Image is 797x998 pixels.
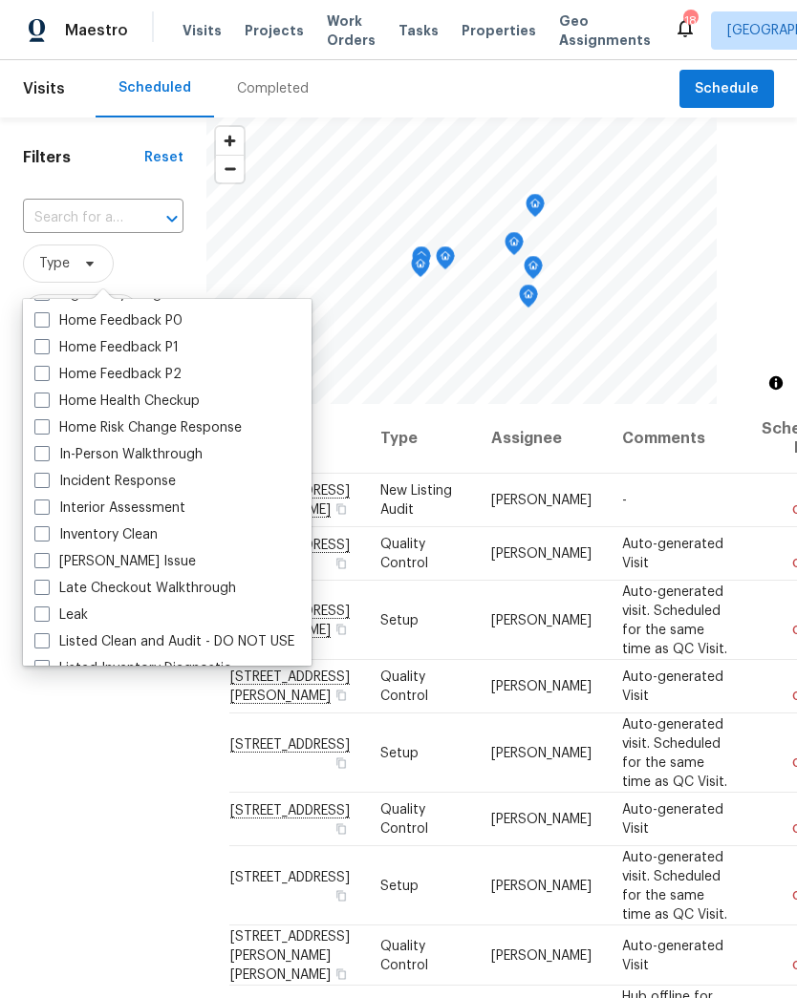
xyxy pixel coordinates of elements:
span: New Listing Audit [380,484,452,517]
div: 18 [683,11,697,31]
label: Home Feedback P2 [34,365,182,384]
button: Copy Address [333,500,350,518]
th: Assignee [476,404,607,474]
div: Map marker [526,194,545,223]
span: [PERSON_NAME] [491,813,592,826]
div: Map marker [436,246,455,276]
th: Type [365,404,476,474]
label: Interior Assessment [34,499,185,518]
span: Visits [183,21,222,40]
span: Auto-generated visit. Scheduled for the same time as QC Visit. [622,584,727,655]
button: Zoom out [216,155,244,182]
button: Copy Address [333,620,350,637]
button: Copy Address [333,965,350,982]
th: Comments [607,404,746,474]
label: Home Feedback P1 [34,338,179,357]
label: Home Risk Change Response [34,418,242,437]
span: [PERSON_NAME] [491,680,592,693]
span: Auto-generated Visit [622,803,723,836]
div: Map marker [519,285,538,314]
span: Auto-generated Visit [622,670,723,703]
div: Map marker [505,232,524,262]
label: [PERSON_NAME] Issue [34,552,196,571]
button: Toggle attribution [765,372,787,394]
button: Copy Address [333,886,350,903]
label: Incident Response [34,472,176,491]
span: Auto-generated Visit [622,939,723,971]
span: Maestro [65,21,128,40]
span: Setup [380,613,419,626]
div: Scheduled [118,78,191,97]
span: Work Orders [327,11,376,50]
span: [PERSON_NAME] [491,746,592,759]
span: Quality Control [380,939,428,971]
button: Zoom in [216,127,244,155]
div: Map marker [524,256,543,286]
span: Type [39,254,70,273]
span: Quality Control [380,538,428,570]
button: Copy Address [333,754,350,771]
span: [STREET_ADDRESS] [230,870,350,883]
label: Late Checkout Walkthrough [34,579,236,598]
span: Schedule [695,77,759,101]
button: Copy Address [333,820,350,838]
span: [PERSON_NAME] [491,948,592,962]
label: Home Health Checkup [34,392,200,411]
label: Listed Inventory Diagnostic [34,659,231,678]
button: Copy Address [333,555,350,572]
span: [PERSON_NAME] [491,547,592,561]
span: Quality Control [380,803,428,836]
span: Setup [380,746,419,759]
span: [PERSON_NAME] [491,613,592,626]
span: Auto-generated Visit [622,538,723,570]
div: Reset [144,148,183,167]
span: [STREET_ADDRESS][PERSON_NAME][PERSON_NAME] [230,929,350,981]
span: Quality Control [380,670,428,703]
span: - [622,494,627,507]
button: Schedule [679,70,774,109]
label: Inventory Clean [34,525,158,544]
button: Copy Address [333,687,350,704]
span: Auto-generated visit. Scheduled for the same time as QC Visit. [622,850,727,921]
span: Setup [380,879,419,892]
span: [PERSON_NAME] [491,494,592,507]
label: Leak [34,605,88,625]
span: Geo Assignments [559,11,651,50]
label: Listed Clean and Audit - DO NOT USE [34,632,294,651]
input: Search for an address... [23,203,130,233]
label: Home Feedback P0 [34,311,183,330]
span: Tasks [398,24,439,37]
span: Auto-generated visit. Scheduled for the same time as QC Visit. [622,717,727,788]
span: Toggle attribution [770,372,782,393]
div: Map marker [411,254,430,284]
span: Zoom out [216,156,244,182]
h1: Filters [23,148,144,167]
div: Completed [237,79,309,98]
span: Properties [462,21,536,40]
span: Visits [23,68,65,110]
span: [PERSON_NAME] [491,879,592,892]
button: Open [159,205,185,232]
canvas: Map [206,117,717,404]
div: Map marker [412,246,431,276]
label: In-Person Walkthrough [34,445,203,464]
span: Projects [245,21,304,40]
